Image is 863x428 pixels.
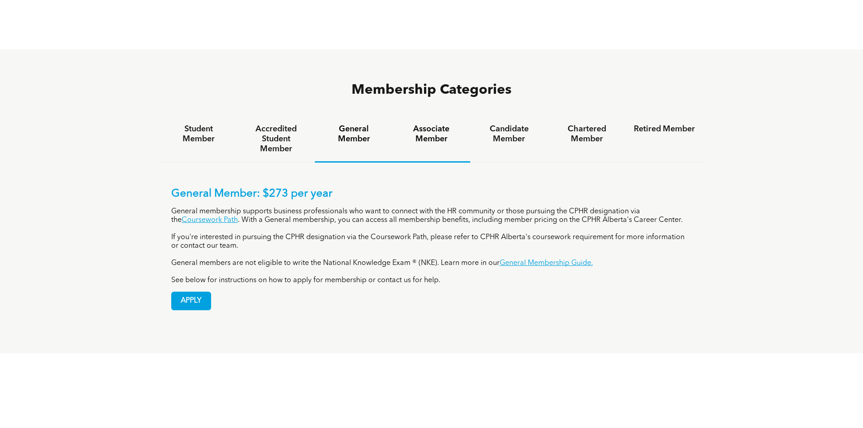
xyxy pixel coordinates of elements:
h4: Retired Member [634,124,695,134]
a: General Membership Guide. [500,260,593,267]
p: General membership supports business professionals who want to connect with the HR community or t... [171,207,692,225]
h4: Student Member [168,124,229,144]
h4: Candidate Member [478,124,540,144]
p: General Member: $273 per year [171,188,692,201]
p: General members are not eligible to write the National Knowledge Exam ® (NKE). Learn more in our [171,259,692,268]
span: Membership Categories [352,83,511,97]
p: See below for instructions on how to apply for membership or contact us for help. [171,276,692,285]
h4: Accredited Student Member [246,124,307,154]
a: Coursework Path [182,216,238,224]
h4: Associate Member [401,124,462,144]
p: If you're interested in pursuing the CPHR designation via the Coursework Path, please refer to CP... [171,233,692,250]
h4: General Member [323,124,384,144]
h4: Chartered Member [556,124,617,144]
a: APPLY [171,292,211,310]
span: APPLY [172,292,211,310]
